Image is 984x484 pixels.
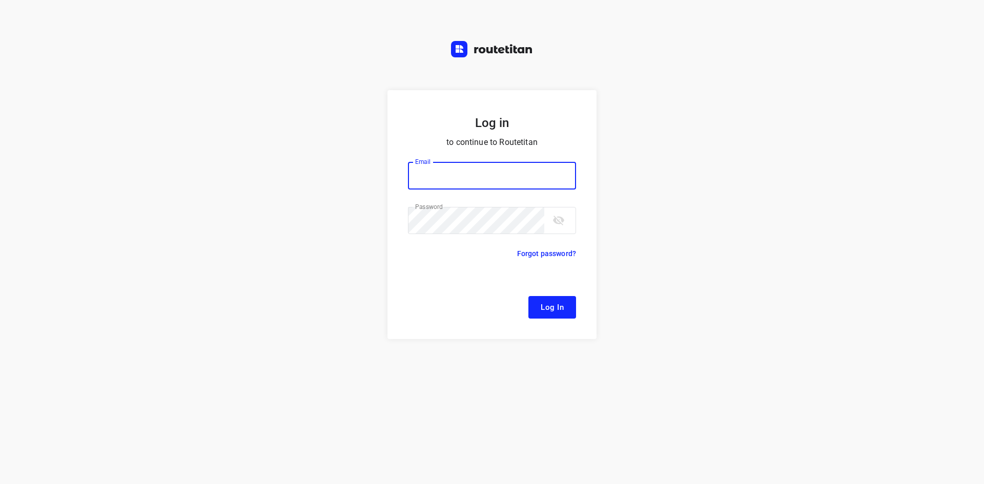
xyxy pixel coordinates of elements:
p: to continue to Routetitan [408,135,576,150]
span: Log In [541,301,564,314]
h5: Log in [408,115,576,131]
button: Log In [528,296,576,319]
button: toggle password visibility [548,210,569,230]
img: Routetitan [451,41,533,57]
p: Forgot password? [517,247,576,260]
